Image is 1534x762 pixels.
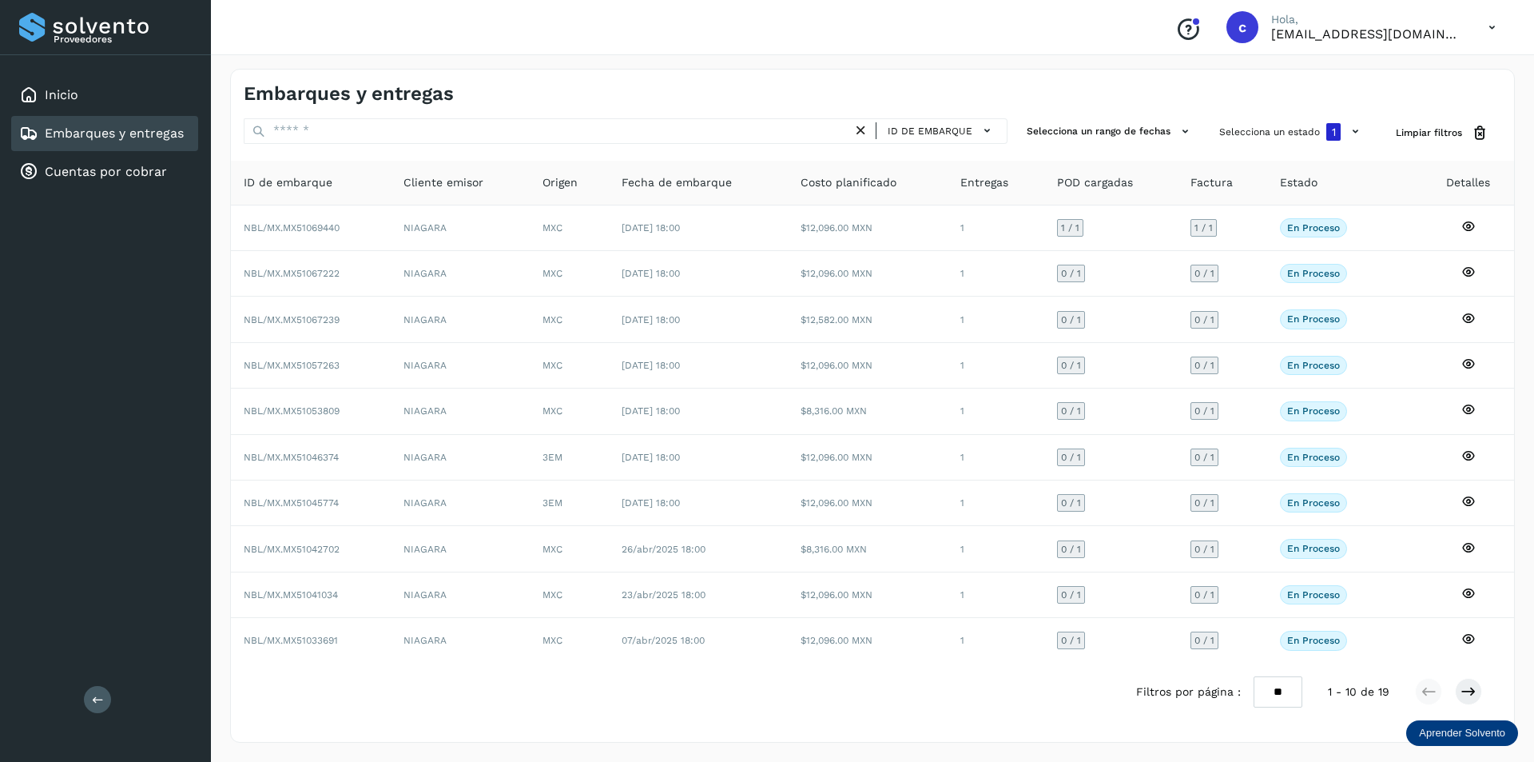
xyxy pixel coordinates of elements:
span: 0 / 1 [1061,545,1081,554]
span: 0 / 1 [1061,453,1081,462]
span: 26/abr/2025 18:00 [622,544,705,555]
td: $12,096.00 MXN [788,481,948,526]
td: 1 [948,251,1044,297]
td: 1 [948,297,1044,342]
td: MXC [530,343,610,389]
span: POD cargadas [1057,174,1133,191]
p: En proceso [1287,405,1340,417]
td: NIAGARA [391,481,530,526]
span: 0 / 1 [1194,590,1214,600]
span: [DATE] 18:00 [622,222,680,233]
span: NBL/MX.MX51067239 [244,314,340,325]
td: 1 [948,526,1044,572]
p: Hola, [1271,13,1463,26]
p: En proceso [1287,497,1340,509]
span: [DATE] 18:00 [622,405,680,417]
div: Cuentas por cobrar [11,154,198,190]
h4: Embarques y entregas [244,82,454,106]
td: MXC [530,618,610,663]
span: [DATE] 18:00 [622,314,680,325]
a: Inicio [45,87,78,102]
span: 1 / 1 [1061,223,1079,233]
span: Origen [542,174,578,191]
td: NIAGARA [391,343,530,389]
button: Selecciona un rango de fechas [1020,118,1200,145]
span: ID de embarque [888,124,972,138]
td: 1 [948,481,1044,526]
a: Embarques y entregas [45,126,184,141]
span: 0 / 1 [1194,315,1214,325]
span: 0 / 1 [1194,636,1214,645]
td: $12,096.00 MXN [788,435,948,481]
span: 1 [1332,126,1336,138]
td: NIAGARA [391,205,530,251]
span: 0 / 1 [1194,361,1214,370]
td: NIAGARA [391,572,530,618]
div: Embarques y entregas [11,116,198,151]
p: En proceso [1287,543,1340,554]
span: NBL/MX.MX51053809 [244,405,340,417]
span: Costo planificado [801,174,896,191]
td: $12,582.00 MXN [788,297,948,342]
span: Fecha de embarque [622,174,732,191]
button: ID de embarque [883,119,1000,142]
button: Limpiar filtros [1383,118,1501,148]
span: NBL/MX.MX51033691 [244,635,338,646]
div: Inicio [11,78,198,113]
td: $8,316.00 MXN [788,389,948,434]
td: NIAGARA [391,526,530,572]
td: MXC [530,389,610,434]
p: En proceso [1287,635,1340,646]
td: $8,316.00 MXN [788,526,948,572]
p: Aprender Solvento [1419,727,1505,740]
span: NBL/MX.MX51057263 [244,360,340,371]
span: NBL/MX.MX51042702 [244,544,340,555]
span: 0 / 1 [1061,636,1081,645]
td: $12,096.00 MXN [788,618,948,663]
span: NBL/MX.MX51041034 [244,589,338,600]
td: 1 [948,435,1044,481]
td: NIAGARA [391,251,530,297]
p: Proveedores [54,34,192,45]
td: MXC [530,251,610,297]
button: Selecciona un estado1 [1213,118,1370,146]
span: Entregas [960,174,1008,191]
span: ID de embarque [244,174,332,191]
td: 1 [948,343,1044,389]
span: Limpiar filtros [1396,126,1462,140]
span: [DATE] 18:00 [622,268,680,279]
p: En proceso [1287,313,1340,325]
span: 0 / 1 [1194,545,1214,554]
td: NIAGARA [391,435,530,481]
td: 1 [948,389,1044,434]
td: 1 [948,618,1044,663]
span: Filtros por página : [1136,684,1241,700]
span: NBL/MX.MX51067222 [244,268,340,279]
span: 0 / 1 [1061,315,1081,325]
span: Detalles [1446,174,1490,191]
p: En proceso [1287,452,1340,463]
td: NIAGARA [391,297,530,342]
span: NBL/MX.MX51069440 [244,222,340,233]
td: MXC [530,297,610,342]
span: 0 / 1 [1194,269,1214,278]
span: 0 / 1 [1061,269,1081,278]
p: En proceso [1287,222,1340,233]
td: MXC [530,205,610,251]
span: [DATE] 18:00 [622,497,680,509]
p: En proceso [1287,360,1340,371]
span: [DATE] 18:00 [622,360,680,371]
td: 3EM [530,481,610,526]
span: 0 / 1 [1061,406,1081,416]
td: 3EM [530,435,610,481]
p: En proceso [1287,268,1340,279]
td: $12,096.00 MXN [788,572,948,618]
td: 1 [948,572,1044,618]
span: Factura [1190,174,1233,191]
div: Aprender Solvento [1406,720,1518,746]
span: Estado [1280,174,1317,191]
p: carlosvazqueztgc@gmail.com [1271,26,1463,42]
td: NIAGARA [391,618,530,663]
td: NIAGARA [391,389,530,434]
span: NBL/MX.MX51045774 [244,497,339,509]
